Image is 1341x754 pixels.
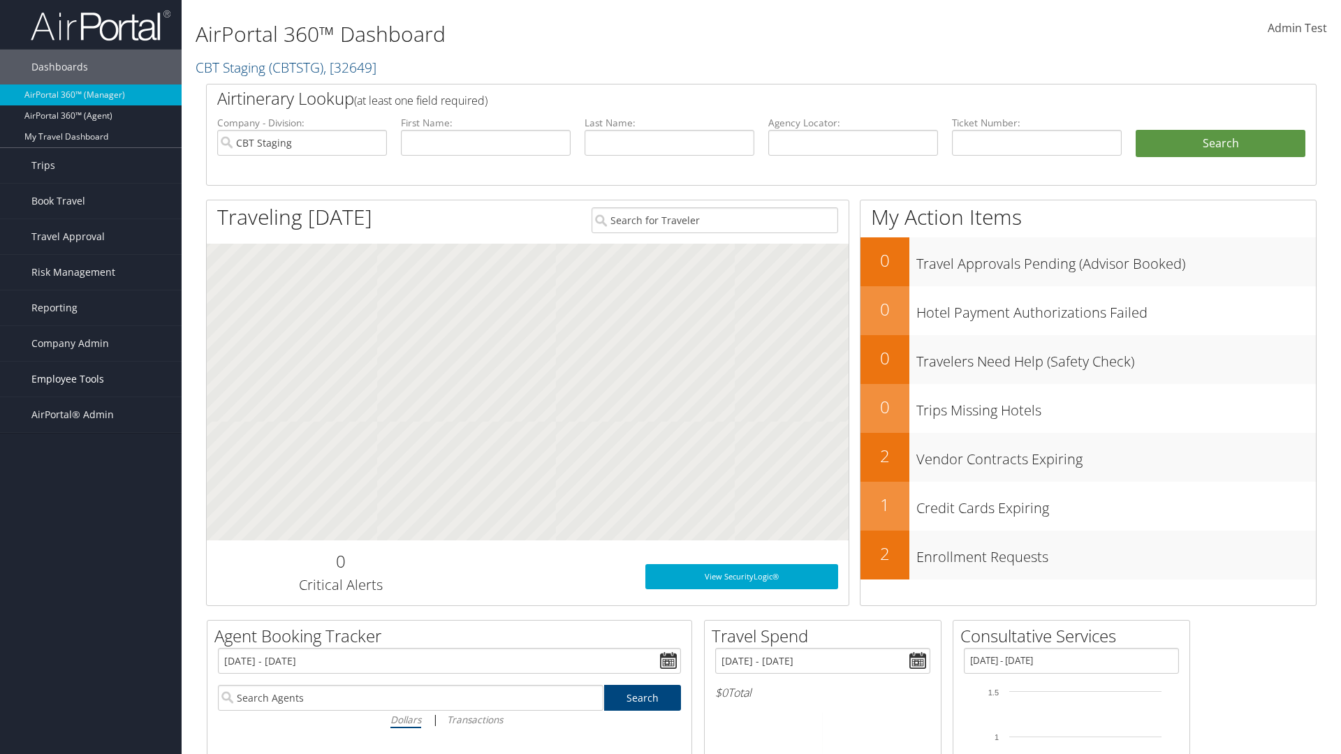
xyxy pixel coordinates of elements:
[31,255,115,290] span: Risk Management
[217,202,372,232] h1: Traveling [DATE]
[31,290,78,325] span: Reporting
[31,50,88,84] span: Dashboards
[31,9,170,42] img: airportal-logo.png
[196,58,376,77] a: CBT Staging
[960,624,1189,648] h2: Consultative Services
[860,433,1316,482] a: 2Vendor Contracts Expiring
[196,20,950,49] h1: AirPortal 360™ Dashboard
[860,531,1316,579] a: 2Enrollment Requests
[860,542,909,565] h2: 2
[218,685,603,711] input: Search Agents
[217,87,1213,110] h2: Airtinerary Lookup
[354,93,488,108] span: (at least one field required)
[31,219,105,254] span: Travel Approval
[860,346,909,370] h2: 0
[768,116,938,130] label: Agency Locator:
[31,326,109,361] span: Company Admin
[715,685,728,700] span: $0
[860,444,909,468] h2: 2
[31,184,85,219] span: Book Travel
[916,247,1316,274] h3: Travel Approvals Pending (Advisor Booked)
[31,397,114,432] span: AirPortal® Admin
[860,249,909,272] h2: 0
[214,624,691,648] h2: Agent Booking Tracker
[995,733,999,741] tspan: 1
[860,237,1316,286] a: 0Travel Approvals Pending (Advisor Booked)
[1268,20,1327,36] span: Admin Test
[31,362,104,397] span: Employee Tools
[217,116,387,130] label: Company - Division:
[916,296,1316,323] h3: Hotel Payment Authorizations Failed
[269,58,323,77] span: ( CBTSTG )
[916,540,1316,567] h3: Enrollment Requests
[952,116,1122,130] label: Ticket Number:
[860,297,909,321] h2: 0
[604,685,682,711] a: Search
[860,482,1316,531] a: 1Credit Cards Expiring
[1268,7,1327,50] a: Admin Test
[860,286,1316,335] a: 0Hotel Payment Authorizations Failed
[390,713,421,726] i: Dollars
[712,624,941,648] h2: Travel Spend
[916,345,1316,371] h3: Travelers Need Help (Safety Check)
[715,685,930,700] h6: Total
[645,564,838,589] a: View SecurityLogic®
[31,148,55,183] span: Trips
[447,713,503,726] i: Transactions
[592,207,838,233] input: Search for Traveler
[916,394,1316,420] h3: Trips Missing Hotels
[323,58,376,77] span: , [ 32649 ]
[1136,130,1305,158] button: Search
[988,688,999,697] tspan: 1.5
[860,384,1316,433] a: 0Trips Missing Hotels
[585,116,754,130] label: Last Name:
[401,116,571,130] label: First Name:
[916,443,1316,469] h3: Vendor Contracts Expiring
[217,575,464,595] h3: Critical Alerts
[860,395,909,419] h2: 0
[218,711,681,728] div: |
[860,493,909,517] h2: 1
[916,491,1316,518] h3: Credit Cards Expiring
[860,202,1316,232] h1: My Action Items
[217,549,464,573] h2: 0
[860,335,1316,384] a: 0Travelers Need Help (Safety Check)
